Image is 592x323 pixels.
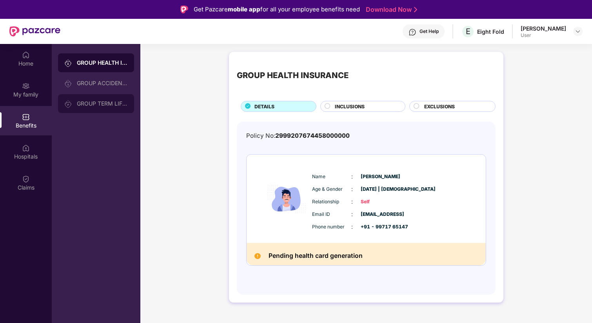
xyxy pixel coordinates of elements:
[9,26,60,36] img: New Pazcare Logo
[77,80,128,86] div: GROUP ACCIDENTAL INSURANCE
[64,100,72,108] img: svg+xml;base64,PHN2ZyB3aWR0aD0iMjAiIGhlaWdodD0iMjAiIHZpZXdCb3g9IjAgMCAyMCAyMCIgZmlsbD0ibm9uZSIgeG...
[335,103,365,110] span: INCLUSIONS
[312,186,351,193] span: Age & Gender
[477,28,504,35] div: Eight Fold
[22,82,30,90] img: svg+xml;base64,PHN2ZyB3aWR0aD0iMjAiIGhlaWdodD0iMjAiIHZpZXdCb3g9IjAgMCAyMCAyMCIgZmlsbD0ibm9uZSIgeG...
[77,59,128,67] div: GROUP HEALTH INSURANCE
[575,28,581,35] img: svg+xml;base64,PHN2ZyBpZD0iRHJvcGRvd24tMzJ4MzIiIHhtbG5zPSJodHRwOi8vd3d3LnczLm9yZy8yMDAwL3N2ZyIgd2...
[263,164,310,234] img: icon
[254,103,274,110] span: DETAILS
[351,223,353,231] span: :
[361,186,400,193] span: [DATE] | [DEMOGRAPHIC_DATA]
[351,210,353,219] span: :
[180,5,188,13] img: Logo
[64,80,72,88] img: svg+xml;base64,PHN2ZyB3aWR0aD0iMjAiIGhlaWdodD0iMjAiIHZpZXdCb3g9IjAgMCAyMCAyMCIgZmlsbD0ibm9uZSIgeG...
[64,59,72,67] img: svg+xml;base64,PHN2ZyB3aWR0aD0iMjAiIGhlaWdodD0iMjAiIHZpZXdCb3g9IjAgMCAyMCAyMCIgZmlsbD0ibm9uZSIgeG...
[254,253,261,259] img: Pending
[361,223,400,231] span: +91 - 99717 65147
[419,28,439,35] div: Get Help
[312,223,351,231] span: Phone number
[361,211,400,218] span: [EMAIL_ADDRESS]
[424,103,455,110] span: EXCLUSIONS
[466,27,470,36] span: E
[521,25,566,32] div: [PERSON_NAME]
[361,173,400,181] span: [PERSON_NAME]
[351,197,353,206] span: :
[77,100,128,107] div: GROUP TERM LIFE INSURANCE
[351,185,353,193] span: :
[237,69,349,82] div: GROUP HEALTH INSURANCE
[414,5,417,14] img: Stroke
[521,32,566,38] div: User
[351,172,353,181] span: :
[312,211,351,218] span: Email ID
[312,173,351,181] span: Name
[275,132,350,139] span: 2999207674458000000
[246,131,350,141] div: Policy No:
[269,251,363,261] h2: Pending health card generation
[22,113,30,121] img: svg+xml;base64,PHN2ZyBpZD0iQmVuZWZpdHMiIHhtbG5zPSJodHRwOi8vd3d3LnczLm9yZy8yMDAwL3N2ZyIgd2lkdGg9Ij...
[22,175,30,183] img: svg+xml;base64,PHN2ZyBpZD0iQ2xhaW0iIHhtbG5zPSJodHRwOi8vd3d3LnczLm9yZy8yMDAwL3N2ZyIgd2lkdGg9IjIwIi...
[228,5,260,13] strong: mobile app
[409,28,416,36] img: svg+xml;base64,PHN2ZyBpZD0iSGVscC0zMngzMiIgeG1sbnM9Imh0dHA6Ly93d3cudzMub3JnLzIwMDAvc3ZnIiB3aWR0aD...
[312,198,351,206] span: Relationship
[366,5,415,14] a: Download Now
[22,51,30,59] img: svg+xml;base64,PHN2ZyBpZD0iSG9tZSIgeG1sbnM9Imh0dHA6Ly93d3cudzMub3JnLzIwMDAvc3ZnIiB3aWR0aD0iMjAiIG...
[361,198,400,206] span: Self
[22,144,30,152] img: svg+xml;base64,PHN2ZyBpZD0iSG9zcGl0YWxzIiB4bWxucz0iaHR0cDovL3d3dy53My5vcmcvMjAwMC9zdmciIHdpZHRoPS...
[194,5,360,14] div: Get Pazcare for all your employee benefits need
